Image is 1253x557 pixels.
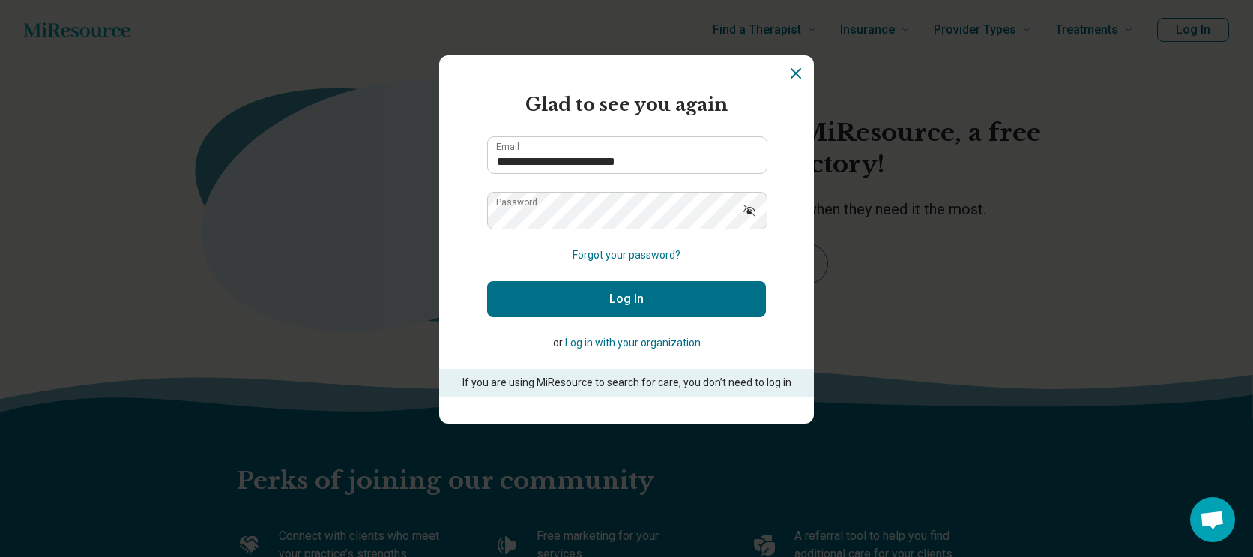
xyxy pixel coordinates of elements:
button: Show password [733,192,766,228]
button: Log In [487,281,766,317]
section: Login Dialog [439,55,814,424]
button: Forgot your password? [573,247,680,263]
h2: Glad to see you again [487,91,766,118]
label: Email [496,142,519,151]
button: Log in with your organization [565,335,701,351]
button: Dismiss [787,64,805,82]
p: If you are using MiResource to search for care, you don’t need to log in [460,375,793,391]
label: Password [496,198,537,207]
p: or [487,335,766,351]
